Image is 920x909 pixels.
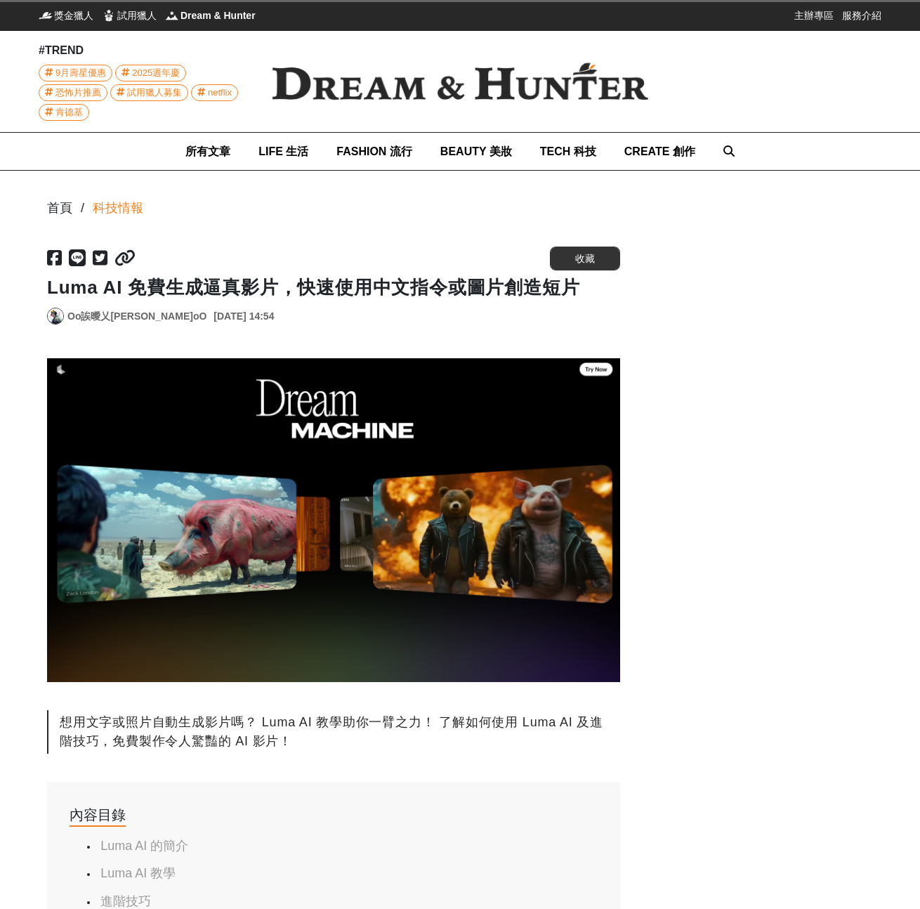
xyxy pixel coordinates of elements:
[208,85,232,100] span: netflix
[540,145,596,157] span: TECH 科技
[54,8,93,22] span: 獎金獵人
[55,85,101,100] span: 恐怖片推薦
[336,133,412,170] a: FASHION 流行
[100,866,176,880] a: Luma AI 教學
[39,8,53,22] img: 獎金獵人
[213,309,274,324] div: [DATE] 14:54
[55,105,83,120] span: 肯德基
[100,839,188,853] a: Luma AI 的簡介
[127,85,182,100] span: 試用獵人募集
[185,133,230,170] a: 所有文章
[440,145,512,157] span: BEAUTY 美妝
[249,40,671,123] img: Dream & Hunter
[47,199,72,218] div: 首頁
[47,358,620,682] img: Luma AI 免費生成逼真影片，快速使用中文指令或圖片創造短片
[39,8,93,22] a: 獎金獵人獎金獵人
[180,8,256,22] span: Dream & Hunter
[624,145,695,157] span: CREATE 創作
[100,894,151,908] a: 進階技巧
[550,247,620,270] button: 收藏
[39,65,112,81] a: 9月壽星優惠
[47,710,620,754] div: 想用文字或照片自動生成影片嗎？ Luma AI 教學助你一臂之力！ 了解如何使用 Luma AI 及進階技巧，免費製作令人驚豔的 AI 影片！
[191,84,238,101] a: netflix
[794,8,834,22] a: 主辦專區
[81,199,84,218] div: /
[132,65,180,81] span: 2025週年慶
[70,804,126,827] div: 內容目錄
[47,308,64,325] a: Avatar
[624,133,695,170] a: CREATE 創作
[110,84,188,101] a: 試用獵人募集
[440,133,512,170] a: BEAUTY 美妝
[55,65,106,81] span: 9月壽星優惠
[48,308,63,324] img: Avatar
[336,145,412,157] span: FASHION 流行
[39,42,249,59] div: #TREND
[39,104,89,121] a: 肯德基
[102,8,116,22] img: 試用獵人
[258,145,308,157] span: LIFE 生活
[115,65,186,81] a: 2025週年慶
[258,133,308,170] a: LIFE 生活
[102,8,157,22] a: 試用獵人試用獵人
[165,8,256,22] a: Dream & HunterDream & Hunter
[67,309,206,324] a: Oo誒曖乂[PERSON_NAME]oO
[93,199,143,218] a: 科技情報
[117,8,157,22] span: 試用獵人
[47,277,620,299] h1: Luma AI 免費生成逼真影片，快速使用中文指令或圖片創造短片
[39,84,107,101] a: 恐怖片推薦
[165,8,179,22] img: Dream & Hunter
[540,133,596,170] a: TECH 科技
[185,145,230,157] span: 所有文章
[842,8,881,22] a: 服務介紹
